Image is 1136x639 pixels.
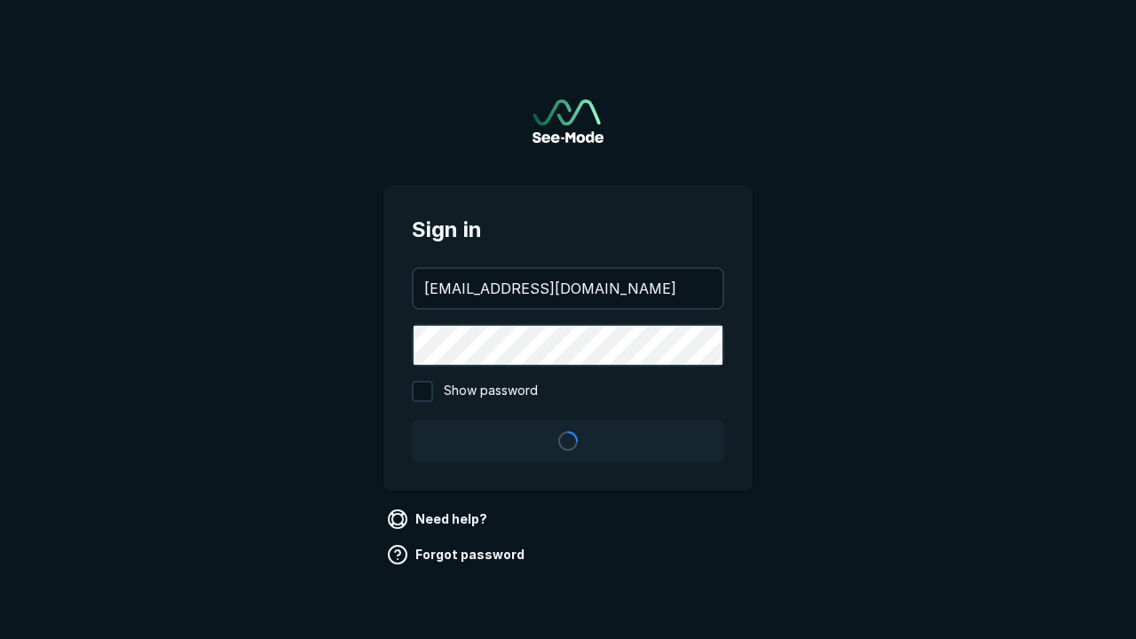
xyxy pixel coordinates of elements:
img: See-Mode Logo [532,99,603,143]
a: Forgot password [383,540,532,569]
span: Show password [444,381,538,402]
a: Need help? [383,505,494,533]
span: Sign in [412,214,724,246]
input: your@email.com [414,269,722,308]
a: Go to sign in [532,99,603,143]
